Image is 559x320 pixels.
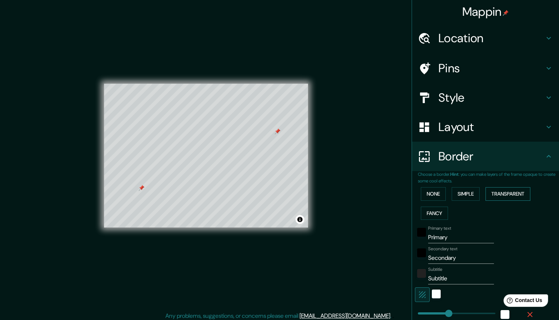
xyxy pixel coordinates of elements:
button: black [417,228,426,237]
div: Style [412,83,559,112]
label: Subtitle [428,266,442,273]
h4: Location [438,31,544,46]
h4: Pins [438,61,544,76]
a: [EMAIL_ADDRESS][DOMAIN_NAME] [300,312,390,320]
h4: Style [438,90,544,105]
div: Layout [412,112,559,142]
b: Hint [450,171,459,177]
p: Choose a border. : you can make layers of the frame opaque to create some cool effects. [418,171,559,184]
h4: Mappin [462,4,509,19]
button: Toggle attribution [295,215,304,224]
button: black [417,248,426,257]
button: color-222222 [417,269,426,278]
button: white [501,310,509,319]
div: Location [412,23,559,53]
button: None [421,187,446,201]
label: Secondary text [428,246,458,252]
div: Border [412,142,559,171]
button: Transparent [485,187,530,201]
h4: Layout [438,120,544,134]
h4: Border [438,149,544,164]
button: white [432,290,441,298]
img: pin-icon.png [503,10,509,16]
button: Fancy [421,207,448,220]
button: Simple [452,187,480,201]
div: Pins [412,54,559,83]
iframe: Help widget launcher [494,291,551,312]
label: Primary text [428,225,451,232]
